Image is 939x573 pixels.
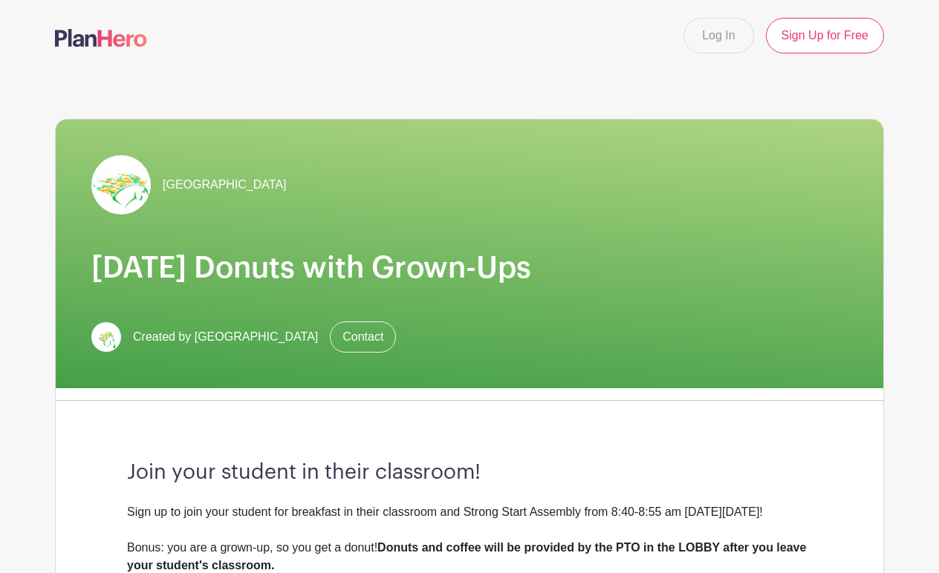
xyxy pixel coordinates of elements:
a: Log In [683,18,753,53]
h1: [DATE] Donuts with Grown-Ups [91,250,848,286]
img: Screen%20Shot%202023-09-28%20at%203.51.11%20PM.png [91,322,121,352]
span: Created by [GEOGRAPHIC_DATA] [133,328,318,346]
img: Screen%20Shot%202023-09-28%20at%203.51.11%20PM.png [91,155,151,215]
a: Sign Up for Free [766,18,884,53]
h3: Join your student in their classroom! [127,460,812,485]
a: Contact [330,321,396,353]
img: logo-507f7623f17ff9eddc593b1ce0a138ce2505c220e1c5a4e2b4648c50719b7d32.svg [55,29,147,47]
strong: Donuts and coffee will be provided by the PTO in the LOBBY after you leave your student's classroom. [127,541,806,572]
span: [GEOGRAPHIC_DATA] [163,176,287,194]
